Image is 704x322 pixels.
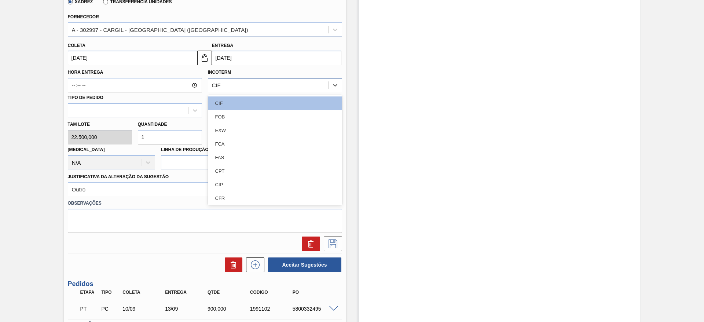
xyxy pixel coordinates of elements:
div: Coleta [121,290,168,295]
div: CPT [208,164,342,178]
img: unlocked [200,54,209,62]
p: PT [80,306,99,312]
div: Código [248,290,296,295]
div: 10/09/2025 [121,306,168,312]
div: FOB [208,110,342,124]
div: EXW [208,124,342,137]
div: Pedido em Trânsito [78,301,100,317]
label: Linha de Produção [161,147,209,152]
div: 900,000 [206,306,253,312]
div: Excluir Sugestão [298,237,320,251]
label: Coleta [68,43,85,48]
button: unlocked [197,51,212,65]
div: CFR [208,191,342,205]
label: [MEDICAL_DATA] [68,147,105,152]
div: Nova sugestão [242,257,264,272]
label: Entrega [212,43,234,48]
label: Fornecedor [68,14,99,19]
div: Aceitar Sugestões [264,257,342,273]
div: Etapa [78,290,100,295]
div: 13/09/2025 [163,306,211,312]
div: Pedido de Compra [99,306,121,312]
label: Tam lote [68,119,132,130]
input: dd/mm/yyyy [212,51,341,65]
div: CIF [212,82,221,88]
div: CIF [208,96,342,110]
button: Aceitar Sugestões [268,257,341,272]
div: FCA [208,137,342,151]
label: Quantidade [138,122,167,127]
label: Tipo de pedido [68,95,103,100]
div: 5800332495 [291,306,338,312]
div: Outro [72,186,86,193]
div: Entrega [163,290,211,295]
div: FAS [208,151,342,164]
div: 1991102 [248,306,296,312]
div: Salvar Sugestão [320,237,342,251]
div: A - 302997 - CARGIL - [GEOGRAPHIC_DATA] ([GEOGRAPHIC_DATA]) [72,26,248,33]
h3: Pedidos [68,280,342,288]
div: Excluir Sugestões [221,257,242,272]
div: CIP [208,178,342,191]
label: Hora Entrega [68,67,202,78]
div: Qtde [206,290,253,295]
label: Incoterm [208,70,231,75]
div: Tipo [99,290,121,295]
label: Justificativa da Alteração da Sugestão [68,174,169,179]
div: PO [291,290,338,295]
label: Observações [68,198,342,209]
input: dd/mm/yyyy [68,51,197,65]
